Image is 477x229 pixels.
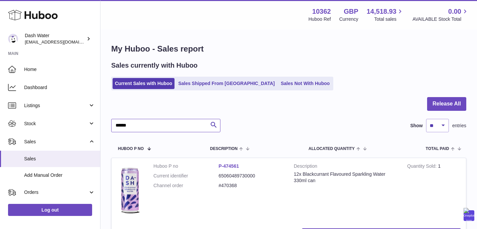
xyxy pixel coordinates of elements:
[153,173,219,179] dt: Current identifier
[278,78,332,89] a: Sales Not With Huboo
[219,163,239,169] a: P-474561
[219,182,284,189] dd: #470368
[210,147,237,151] span: Description
[448,7,461,16] span: 0.00
[24,139,88,145] span: Sales
[8,34,18,44] img: bea@dash-water.com
[366,7,404,22] a: 14,518.93 Total sales
[24,189,88,196] span: Orders
[24,102,88,109] span: Listings
[344,7,358,16] strong: GBP
[312,7,331,16] strong: 10362
[111,61,198,70] h2: Sales currently with Huboo
[24,121,88,127] span: Stock
[452,123,466,129] span: entries
[176,78,277,89] a: Sales Shipped From [GEOGRAPHIC_DATA]
[24,84,95,91] span: Dashboard
[402,158,466,223] td: 1
[294,163,397,171] strong: Description
[111,44,466,54] h1: My Huboo - Sales report
[427,97,466,111] button: Release All
[407,163,438,170] strong: Quantity Sold
[309,16,331,22] div: Huboo Ref
[8,204,92,216] a: Log out
[24,156,95,162] span: Sales
[25,39,98,45] span: [EMAIL_ADDRESS][DOMAIN_NAME]
[410,123,423,129] label: Show
[294,171,397,184] div: 12x Blackcurrant Flavoured Sparkling Water 330ml can
[309,147,355,151] span: ALLOCATED Quantity
[24,172,95,178] span: Add Manual Order
[426,147,449,151] span: Total paid
[219,173,284,179] dd: 65060489730000
[374,16,404,22] span: Total sales
[25,32,85,45] div: Dash Water
[153,163,219,169] dt: Huboo P no
[412,16,469,22] span: AVAILABLE Stock Total
[24,66,95,73] span: Home
[113,78,175,89] a: Current Sales with Huboo
[366,7,396,16] span: 14,518.93
[412,7,469,22] a: 0.00 AVAILABLE Stock Total
[118,147,144,151] span: Huboo P no
[117,163,143,217] img: 103621706197826.png
[339,16,358,22] div: Currency
[153,182,219,189] dt: Channel order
